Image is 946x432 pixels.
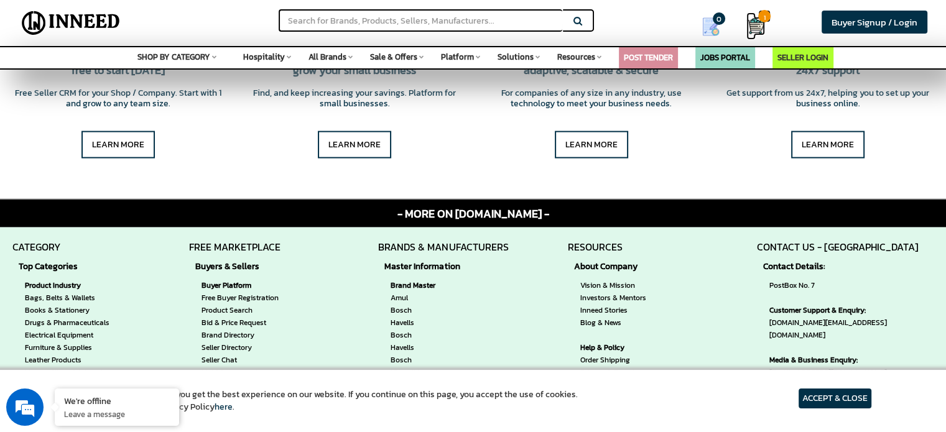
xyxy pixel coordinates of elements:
a: View all brands.. [391,366,496,379]
a: Leather Products [25,354,114,366]
span: Hospitality [243,51,285,63]
strong: Contact Details: [763,260,940,273]
span: adaptive, scalable & secure [524,65,659,76]
a: my Quotes 0 [685,12,746,41]
button: LEARN MORE [318,131,391,159]
div: GROWTH [236,43,473,161]
strong: Media & Business Enquiry: [769,354,934,366]
span: 0 [713,12,725,25]
a: Inneed Stories [580,304,656,316]
input: Search for Brands, Products, Sellers, Manufacturers... [279,9,562,32]
button: LEARN MORE [81,131,155,159]
img: Inneed.Market [17,7,125,39]
span: Find, and keep increasing your savings. Platform for small businesses. [236,76,473,122]
a: Blog & News [580,316,656,329]
img: Cart [746,17,765,35]
a: Cart 1 [746,12,756,40]
a: Bosch [391,354,496,366]
span: - MORE ON [DOMAIN_NAME] - [397,206,549,222]
span: Buyer Signup / Login [832,15,917,29]
a: Bags, Belts & Wallets [25,292,114,304]
a: Drugs & Pharmaceuticals [25,316,114,329]
div: We're offline [64,395,170,407]
a: Electrical Equipment [25,329,114,341]
span: Platform [441,51,474,63]
p: Leave a message [64,408,170,420]
strong: About Company [574,260,662,273]
a: Bosch [391,329,496,341]
span: [EMAIL_ADDRESS][DOMAIN_NAME] [769,354,934,379]
a: Free Buyer Registration [202,292,319,304]
a: Investors & Mentors [580,292,656,304]
span: 24x7 support [796,65,860,76]
a: Metals, Alloys & Minerals [25,366,114,379]
a: Buyer Signup / Login [822,11,927,34]
strong: Brand Master [391,279,496,292]
span: [DOMAIN_NAME][EMAIL_ADDRESS][DOMAIN_NAME] [769,304,934,341]
span: For companies of any size in any industry, use technology to meet your business needs. [473,76,710,122]
a: SELLER LOGIN [777,52,828,63]
strong: Buyer Platform [202,279,319,292]
span: 1 [758,10,771,22]
span: Sale & Offers [370,51,417,63]
span: PostBox No. 7 [769,279,934,292]
article: We use cookies to ensure you get the best experience on our website. If you continue on this page... [75,388,578,413]
a: Privacy & Security [580,366,656,379]
a: Furniture & Supplies [25,341,114,354]
a: here [215,400,233,413]
a: Vision & Mission [580,279,656,292]
span: Solutions [498,51,534,63]
span: Resources [557,51,595,63]
a: POST TENDER [624,52,673,63]
a: Product Search [202,304,319,316]
a: Brand Directory [202,329,319,341]
strong: Customer Support & Enquiry: [769,304,934,316]
strong: Product Industry [25,279,114,292]
button: LEARN MORE [555,131,628,159]
a: Amul [391,292,496,304]
strong: Help & Policy [580,341,656,354]
strong: Master Information [384,260,502,273]
strong: Buyers & Sellers [195,260,325,273]
span: free to start [DATE] [72,65,165,76]
span: SHOP BY CATEGORY [137,51,210,63]
div: TECHNOLOGY [473,43,710,161]
div: SUPPORT [710,43,946,161]
a: Seller Chat [202,354,319,366]
span: All Brands [308,51,346,63]
a: Seller Directory [202,341,319,354]
button: LEARN MORE [791,131,865,159]
a: Bosch [391,304,496,316]
article: ACCEPT & CLOSE [799,388,871,408]
strong: Top Categories [19,260,121,273]
span: Get support from us 24x7, helping you to set up your business online. [710,76,946,122]
a: Books & Stationery [25,304,114,316]
a: Havells [391,341,496,354]
a: Multi Company Account [202,366,319,379]
a: JOBS PORTAL [700,52,750,63]
a: Havells [391,316,496,329]
a: Bid & Price Request [202,316,319,329]
img: Show My Quotes [702,17,720,36]
span: grow your small business [293,65,416,76]
a: Order Shipping [580,354,656,366]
